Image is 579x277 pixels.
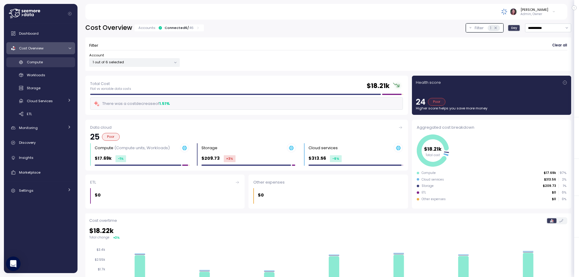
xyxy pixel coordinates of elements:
p: $209.73 [543,184,556,188]
span: Marketplace [19,170,40,175]
div: Other expenses [422,197,446,201]
a: Monitoring [6,122,75,134]
p: Health score [416,80,441,86]
p: Filter [89,42,98,49]
tspan: $18.21k [424,145,442,152]
div: -1 % [115,155,126,162]
img: 68790ce639d2d68da1992664.PNG [501,8,508,15]
div: Connected 6 / [165,25,194,30]
a: Workloads [6,70,75,80]
tspan: Total cost [426,153,440,157]
div: Data cloud [90,124,403,131]
a: Cost Overview [6,42,75,54]
p: Cost overtime [89,218,117,224]
p: $0 [95,192,101,199]
div: Compute [422,171,436,175]
div: ▾ [113,235,120,240]
p: Filter [475,25,484,31]
div: 1.51 % [159,101,170,107]
p: Higher score helps you save more money [416,106,567,111]
div: Storage [201,145,217,151]
a: Settings [6,185,75,197]
div: ETL [90,179,240,185]
a: Storage [6,83,75,93]
h2: $ 18.22k [89,227,567,235]
button: Collapse navigation [66,11,74,16]
p: Admin, Owner [520,12,548,16]
div: +3 % [224,155,236,162]
div: Other expenses [253,179,403,185]
h2: $ 18.21k [367,82,390,90]
div: Storage [422,184,434,188]
div: Cloud services [308,145,338,151]
p: 25 [90,133,100,141]
span: Clear all [552,42,567,50]
span: Discovery [19,140,36,145]
span: Workloads [27,73,45,77]
span: Monitoring [19,125,38,130]
p: $0 [552,197,556,201]
p: 0 % [559,197,566,201]
p: $0 [258,192,264,199]
p: 1 [490,25,491,31]
tspan: $2.55k [95,258,105,262]
p: $0 [552,190,556,195]
h2: Cost Overview [85,24,132,32]
a: Compute [6,57,75,67]
div: Accounts:Connected6/46 [134,24,204,31]
div: -6 % [330,155,342,162]
span: Dashboard [19,31,39,36]
label: Account [89,53,104,58]
div: 2 % [115,235,120,240]
div: Poor [428,98,446,106]
p: Total Cost [90,81,131,87]
span: Insights [19,155,33,160]
img: ACg8ocLDuIZlR5f2kIgtapDwVC7yp445s3OgbrQTIAV7qYj8P05r5pI=s96-c [510,8,517,15]
a: ETL$0 [85,175,245,209]
a: Insights [6,152,75,164]
span: Cloud Services [27,99,53,103]
button: Filter1 [466,24,503,32]
p: 24 [416,98,426,106]
span: Settings [19,188,33,193]
p: $17.69k [544,171,556,175]
a: ETL [6,109,75,119]
span: Compute [27,60,43,65]
p: $313.56 [544,178,556,182]
p: Flat vs variable data costs [90,87,131,91]
a: Dashboard [6,27,75,39]
p: Total change [89,235,109,240]
p: 1 out of 6 selected [93,60,171,65]
div: ETL [422,190,426,195]
div: There was a cost decrease of [93,100,170,107]
div: Open Intercom Messenger [6,257,21,271]
button: Clear all [552,41,567,50]
span: Day [511,26,517,30]
a: Data cloud25PoorCompute (Compute units, Workloads)$17.69k-1%Storage $209.73+3%Cloud services $313... [85,120,408,171]
div: Compute [95,145,170,151]
a: Discovery [6,137,75,149]
p: 46 [189,25,194,30]
p: 1 % [559,184,566,188]
p: (Compute units, Workloads) [114,145,170,151]
p: $209.73 [201,155,220,162]
tspan: $1.7k [98,267,105,271]
div: Aggregated cost breakdown [417,124,566,131]
div: Cloud services [422,178,444,182]
a: Marketplace [6,166,75,178]
p: $17.69k [95,155,112,162]
span: Storage [27,86,40,90]
div: Poor [102,133,120,141]
p: 2 % [559,178,566,182]
span: ETL [27,112,32,116]
p: Accounts: [138,25,156,30]
p: 0 % [559,190,566,195]
a: Cloud Services [6,96,75,106]
p: 97 % [559,171,566,175]
tspan: $3.4k [96,248,105,252]
span: Cost Overview [19,46,43,51]
div: [PERSON_NAME] [520,7,548,12]
p: $313.56 [308,155,326,162]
